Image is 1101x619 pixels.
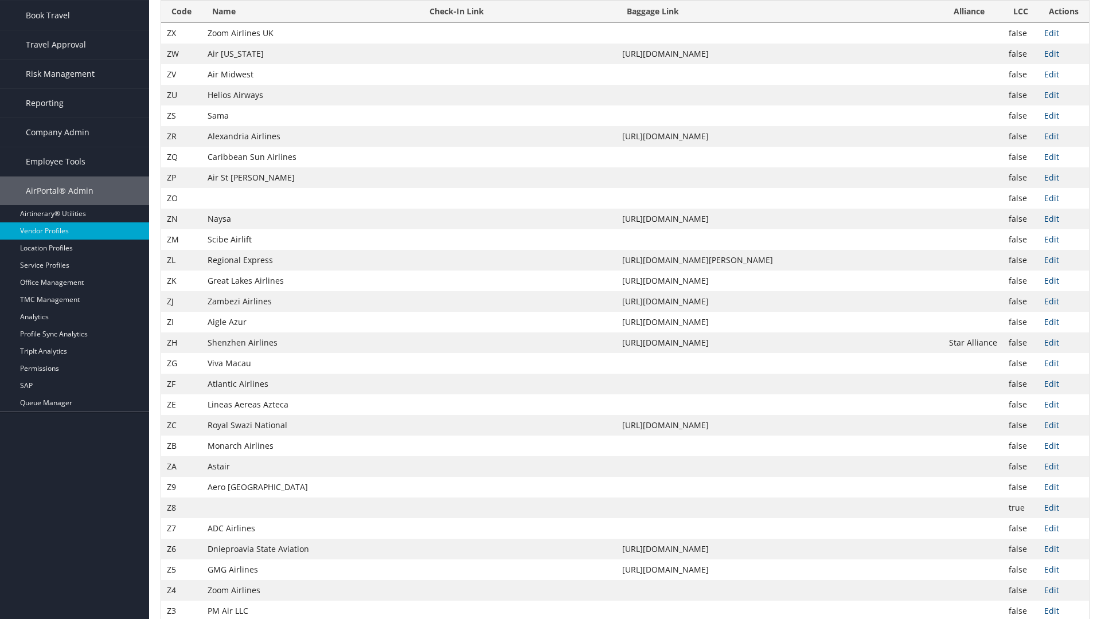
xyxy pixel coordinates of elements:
td: ZP [161,167,202,188]
td: [URL][DOMAIN_NAME] [616,415,943,436]
td: Alexandria Airlines [202,126,419,147]
a: Edit [1044,172,1059,183]
td: false [1003,436,1038,456]
td: ZV [161,64,202,85]
span: Company Admin [26,118,89,147]
a: Edit [1044,193,1059,203]
td: Z8 [161,497,202,518]
td: false [1003,518,1038,539]
th: Baggage Link: activate to sort column ascending [616,1,943,23]
td: Z5 [161,559,202,580]
td: false [1003,105,1038,126]
td: false [1003,271,1038,291]
a: Edit [1044,358,1059,369]
th: Check-In Link: activate to sort column ascending [419,1,616,23]
td: GMG Airlines [202,559,419,580]
td: Z9 [161,477,202,497]
td: Zoom Airlines [202,580,419,601]
span: Employee Tools [26,147,85,176]
td: Z7 [161,518,202,539]
th: LCC: activate to sort column ascending [1003,1,1038,23]
td: ZH [161,332,202,353]
td: [URL][DOMAIN_NAME] [616,539,943,559]
a: Edit [1044,69,1059,80]
td: Caribbean Sun Airlines [202,147,419,167]
span: Risk Management [26,60,95,88]
td: false [1003,332,1038,353]
a: Edit [1044,234,1059,245]
td: Star Alliance [943,332,1003,353]
td: [URL][DOMAIN_NAME] [616,559,943,580]
a: Edit [1044,605,1059,616]
td: false [1003,44,1038,64]
td: Astair [202,456,419,477]
td: Monarch Airlines [202,436,419,456]
a: Edit [1044,564,1059,575]
td: false [1003,477,1038,497]
a: Edit [1044,316,1059,327]
a: Edit [1044,89,1059,100]
td: [URL][DOMAIN_NAME] [616,44,943,64]
td: false [1003,85,1038,105]
td: Atlantic Airlines [202,374,419,394]
td: Dnieproavia State Aviation [202,539,419,559]
td: Lineas Aereas Azteca [202,394,419,415]
a: Edit [1044,110,1059,121]
td: false [1003,64,1038,85]
a: Edit [1044,296,1059,307]
a: Edit [1044,213,1059,224]
td: false [1003,456,1038,477]
td: false [1003,229,1038,250]
td: ZO [161,188,202,209]
td: false [1003,312,1038,332]
td: Great Lakes Airlines [202,271,419,291]
td: ZI [161,312,202,332]
td: [URL][DOMAIN_NAME] [616,209,943,229]
td: ZK [161,271,202,291]
a: Edit [1044,481,1059,492]
a: Edit [1044,502,1059,513]
td: ZR [161,126,202,147]
span: Reporting [26,89,64,117]
td: true [1003,497,1038,518]
a: Edit [1044,585,1059,596]
td: false [1003,374,1038,394]
td: false [1003,353,1038,374]
td: ZW [161,44,202,64]
td: ZS [161,105,202,126]
td: Z6 [161,539,202,559]
td: Naysa [202,209,419,229]
td: ZM [161,229,202,250]
td: false [1003,250,1038,271]
td: Scibe Airlift [202,229,419,250]
a: Edit [1044,543,1059,554]
td: ZF [161,374,202,394]
th: Name: activate to sort column ascending [202,1,419,23]
td: false [1003,559,1038,580]
a: Edit [1044,337,1059,348]
td: false [1003,580,1038,601]
td: false [1003,188,1038,209]
td: Z4 [161,580,202,601]
a: Edit [1044,254,1059,265]
td: ZE [161,394,202,415]
td: ZL [161,250,202,271]
a: Edit [1044,440,1059,451]
td: Air [US_STATE] [202,44,419,64]
a: Edit [1044,275,1059,286]
td: ZN [161,209,202,229]
td: false [1003,394,1038,415]
a: Edit [1044,151,1059,162]
td: Air St [PERSON_NAME] [202,167,419,188]
td: ZA [161,456,202,477]
td: [URL][DOMAIN_NAME][PERSON_NAME] [616,250,943,271]
td: ZC [161,415,202,436]
td: Zoom Airlines UK [202,23,419,44]
td: [URL][DOMAIN_NAME] [616,291,943,312]
a: Edit [1044,131,1059,142]
td: Shenzhen Airlines [202,332,419,353]
td: false [1003,23,1038,44]
td: false [1003,147,1038,167]
a: Edit [1044,420,1059,430]
a: Edit [1044,461,1059,472]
